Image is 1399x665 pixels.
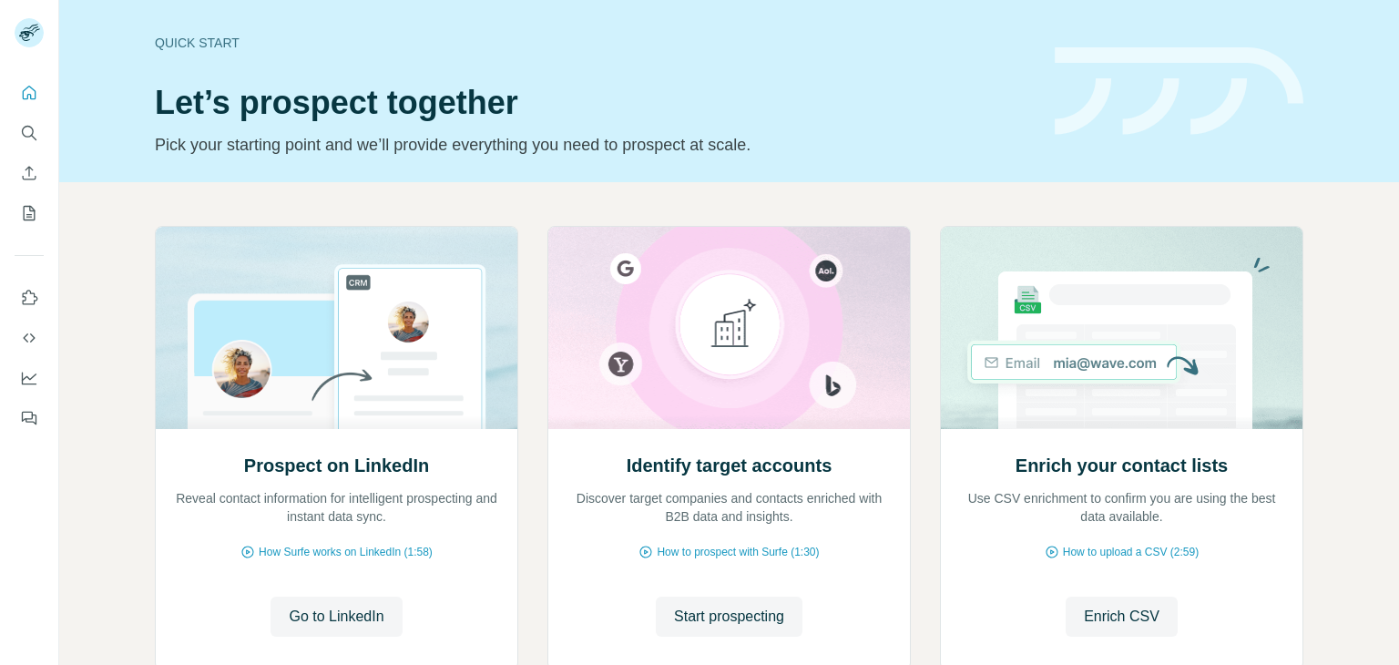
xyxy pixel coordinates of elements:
[15,197,44,230] button: My lists
[15,157,44,189] button: Enrich CSV
[155,132,1033,158] p: Pick your starting point and we’ll provide everything you need to prospect at scale.
[289,606,383,628] span: Go to LinkedIn
[674,606,784,628] span: Start prospecting
[15,77,44,109] button: Quick start
[15,402,44,435] button: Feedback
[15,322,44,354] button: Use Surfe API
[1066,597,1178,637] button: Enrich CSV
[15,362,44,394] button: Dashboard
[155,85,1033,121] h1: Let’s prospect together
[1084,606,1159,628] span: Enrich CSV
[15,281,44,314] button: Use Surfe on LinkedIn
[1055,47,1303,136] img: banner
[259,544,433,560] span: How Surfe works on LinkedIn (1:58)
[155,227,518,429] img: Prospect on LinkedIn
[627,453,832,478] h2: Identify target accounts
[940,227,1303,429] img: Enrich your contact lists
[959,489,1284,526] p: Use CSV enrichment to confirm you are using the best data available.
[1016,453,1228,478] h2: Enrich your contact lists
[15,117,44,149] button: Search
[547,227,911,429] img: Identify target accounts
[567,489,892,526] p: Discover target companies and contacts enriched with B2B data and insights.
[244,453,429,478] h2: Prospect on LinkedIn
[174,489,499,526] p: Reveal contact information for intelligent prospecting and instant data sync.
[1063,544,1199,560] span: How to upload a CSV (2:59)
[155,34,1033,52] div: Quick start
[657,544,819,560] span: How to prospect with Surfe (1:30)
[656,597,802,637] button: Start prospecting
[271,597,402,637] button: Go to LinkedIn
